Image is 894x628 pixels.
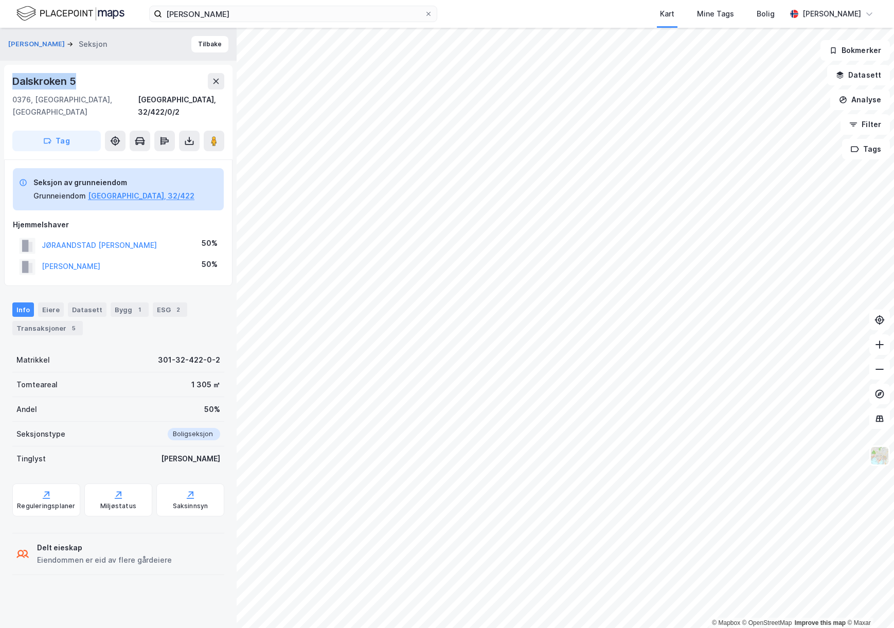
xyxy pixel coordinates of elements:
div: Seksjon [79,38,107,50]
button: Filter [841,114,890,135]
div: 301-32-422-0-2 [158,354,220,366]
div: Andel [16,403,37,416]
div: Tomteareal [16,379,58,391]
div: Datasett [68,302,106,317]
div: Mine Tags [697,8,734,20]
div: 1 [134,304,145,315]
div: Hjemmelshaver [13,219,224,231]
iframe: Chat Widget [843,579,894,628]
button: [PERSON_NAME] [8,39,67,49]
button: Bokmerker [820,40,890,61]
div: Matrikkel [16,354,50,366]
button: Tag [12,131,101,151]
button: Analyse [830,89,890,110]
div: [GEOGRAPHIC_DATA], 32/422/0/2 [138,94,224,118]
div: Reguleringsplaner [17,502,75,510]
div: Eiere [38,302,64,317]
div: Saksinnsyn [173,502,208,510]
div: Kart [660,8,674,20]
div: [PERSON_NAME] [802,8,861,20]
div: Delt eieskap [37,542,172,554]
div: Miljøstatus [100,502,136,510]
div: [PERSON_NAME] [161,453,220,465]
div: 50% [202,237,218,249]
div: 50% [202,258,218,271]
button: Tilbake [191,36,228,52]
input: Søk på adresse, matrikkel, gårdeiere, leietakere eller personer [162,6,424,22]
div: Eiendommen er eid av flere gårdeiere [37,554,172,566]
a: Improve this map [795,619,846,626]
div: Seksjonstype [16,428,65,440]
a: OpenStreetMap [742,619,792,626]
div: Seksjon av grunneiendom [33,176,194,189]
button: [GEOGRAPHIC_DATA], 32/422 [88,190,194,202]
a: Mapbox [712,619,740,626]
div: Bygg [111,302,149,317]
div: 50% [204,403,220,416]
img: Z [870,446,889,465]
div: Tinglyst [16,453,46,465]
div: 5 [68,323,79,333]
div: 1 305 ㎡ [191,379,220,391]
button: Datasett [827,65,890,85]
button: Tags [842,139,890,159]
div: ESG [153,302,187,317]
div: Transaksjoner [12,321,83,335]
div: Grunneiendom [33,190,86,202]
img: logo.f888ab2527a4732fd821a326f86c7f29.svg [16,5,124,23]
div: Kontrollprogram for chat [843,579,894,628]
div: Dalskroken 5 [12,73,78,89]
div: 0376, [GEOGRAPHIC_DATA], [GEOGRAPHIC_DATA] [12,94,138,118]
div: Bolig [757,8,775,20]
div: 2 [173,304,183,315]
div: Info [12,302,34,317]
